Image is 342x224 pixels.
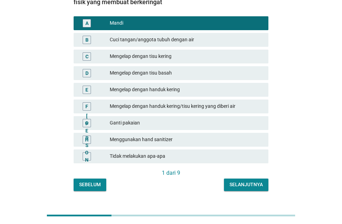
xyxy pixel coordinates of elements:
font: Mengelap dengan tisu kering [110,53,172,59]
font: Mengelap dengan handuk kering/tisu kering yang diberi air [110,103,235,109]
button: Sebelum [74,179,106,191]
button: Selanjutnya [224,179,268,191]
font: Mengelap dengan tisu basah [110,70,172,76]
font: D [85,70,89,76]
font: C [85,53,89,59]
font: B [85,37,89,42]
font: A [85,20,89,26]
font: Mengelap dengan handuk kering [110,87,180,92]
font: Mandi [110,20,123,26]
font: F [85,103,88,109]
font: Cuci tangan/anggota tubuh dengan air [110,37,194,42]
font: E [85,87,88,92]
font: Selanjutnya [230,182,263,187]
font: 1 dari 9 [162,170,180,176]
font: Ganti pakaian [110,120,140,126]
font: Tidak melakukan apa-apa [110,153,165,159]
font: [PERSON_NAME] [85,113,89,199]
font: Menggunakan hand sanitizer [110,137,173,142]
font: Sebelum [79,182,101,187]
